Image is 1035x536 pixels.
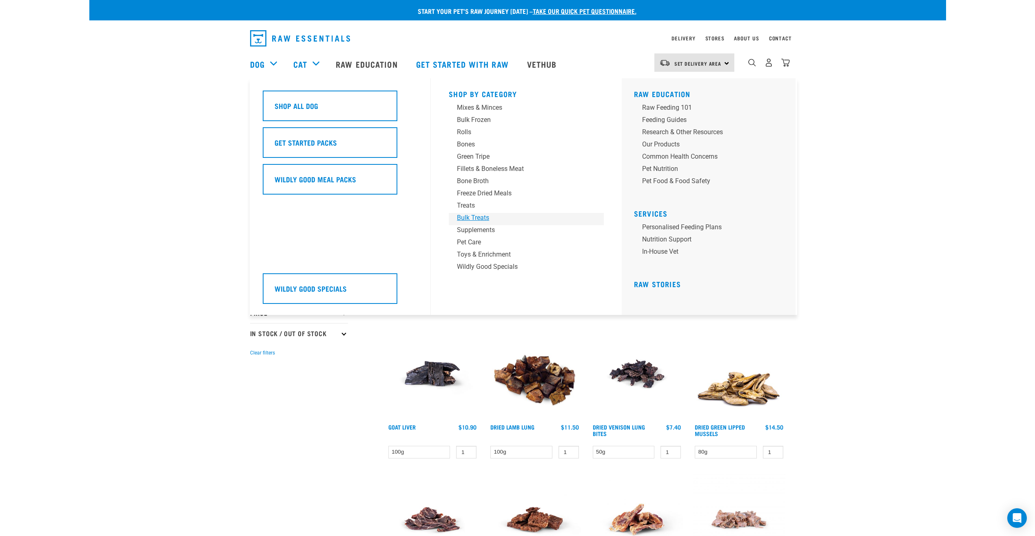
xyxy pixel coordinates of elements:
input: 1 [456,446,476,458]
a: Feeding Guides [634,115,789,127]
div: Treats [457,201,584,210]
div: Research & Other Resources [642,127,769,137]
img: 1306 Freeze Dried Mussels 01 [693,328,785,420]
a: Get Started Packs [263,127,418,164]
a: Wildly Good Specials [263,273,418,310]
a: Pet Food & Food Safety [634,176,789,188]
a: Treats [449,201,604,213]
a: Vethub [519,48,567,80]
div: Feeding Guides [642,115,769,125]
a: Freeze Dried Meals [449,188,604,201]
img: Pile Of Dried Lamb Lungs For Pets [488,328,581,420]
a: Fillets & Boneless Meat [449,164,604,176]
h5: Shop All Dog [275,100,318,111]
a: Our Products [634,140,789,152]
a: Dried Venison Lung Bites [593,425,645,435]
div: Freeze Dried Meals [457,188,584,198]
nav: dropdown navigation [244,27,792,50]
a: Wildly Good Specials [449,262,604,274]
a: Rolls [449,127,604,140]
a: Raw Stories [634,282,681,286]
a: Personalised Feeding Plans [634,222,789,235]
h5: Services [634,209,789,216]
a: take our quick pet questionnaire. [533,9,636,13]
a: Dried Green Lipped Mussels [695,425,745,435]
div: Bones [457,140,584,149]
a: Shop All Dog [263,91,418,127]
a: Cat [293,58,307,70]
div: Raw Feeding 101 [642,103,769,113]
a: Research & Other Resources [634,127,789,140]
a: Toys & Enrichment [449,250,604,262]
h5: Wildly Good Meal Packs [275,174,356,184]
a: Common Health Concerns [634,152,789,164]
a: Bulk Frozen [449,115,604,127]
h5: Get Started Packs [275,137,337,148]
a: In-house vet [634,247,789,259]
a: Raw Education [328,48,408,80]
input: 1 [559,446,579,458]
a: Dried Lamb Lung [490,425,534,428]
div: $10.90 [459,424,476,430]
input: 1 [763,446,783,458]
nav: dropdown navigation [89,48,946,80]
p: In Stock / Out Of Stock [250,323,348,343]
div: Common Health Concerns [642,152,769,162]
a: Bones [449,140,604,152]
div: Open Intercom Messenger [1007,508,1027,528]
div: Bulk Treats [457,213,584,223]
div: Wildly Good Specials [457,262,584,272]
a: Wildly Good Meal Packs [263,164,418,201]
img: Venison Lung Bites [591,328,683,420]
div: Pet Food & Food Safety [642,176,769,186]
div: Pet Care [457,237,584,247]
a: About Us [734,37,759,40]
a: Get started with Raw [408,48,519,80]
button: Clear filters [250,349,275,357]
div: Supplements [457,225,584,235]
a: Pet Care [449,237,604,250]
div: Rolls [457,127,584,137]
p: Start your pet’s raw journey [DATE] – [95,6,952,16]
a: Mixes & Minces [449,103,604,115]
a: Green Tripe [449,152,604,164]
div: Toys & Enrichment [457,250,584,259]
img: user.png [765,58,773,67]
div: Bulk Frozen [457,115,584,125]
img: home-icon@2x.png [781,58,790,67]
div: Mixes & Minces [457,103,584,113]
div: Pet Nutrition [642,164,769,174]
a: Dog [250,58,265,70]
a: Delivery [672,37,695,40]
a: Raw Feeding 101 [634,103,789,115]
a: Nutrition Support [634,235,789,247]
div: Our Products [642,140,769,149]
img: van-moving.png [659,59,670,66]
div: $7.40 [666,424,681,430]
img: Raw Essentials Logo [250,30,350,47]
h5: Wildly Good Specials [275,283,347,294]
a: Supplements [449,225,604,237]
span: Set Delivery Area [674,62,722,65]
div: $14.50 [765,424,783,430]
a: Raw Education [634,92,691,96]
h5: Shop By Category [449,90,604,96]
img: Goat Liver [386,328,479,420]
a: Stores [705,37,725,40]
a: Bulk Treats [449,213,604,225]
div: Fillets & Boneless Meat [457,164,584,174]
div: Green Tripe [457,152,584,162]
div: Bone Broth [457,176,584,186]
img: home-icon-1@2x.png [748,59,756,66]
a: Goat Liver [388,425,416,428]
a: Pet Nutrition [634,164,789,176]
a: Contact [769,37,792,40]
div: $11.50 [561,424,579,430]
input: 1 [660,446,681,458]
a: Bone Broth [449,176,604,188]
